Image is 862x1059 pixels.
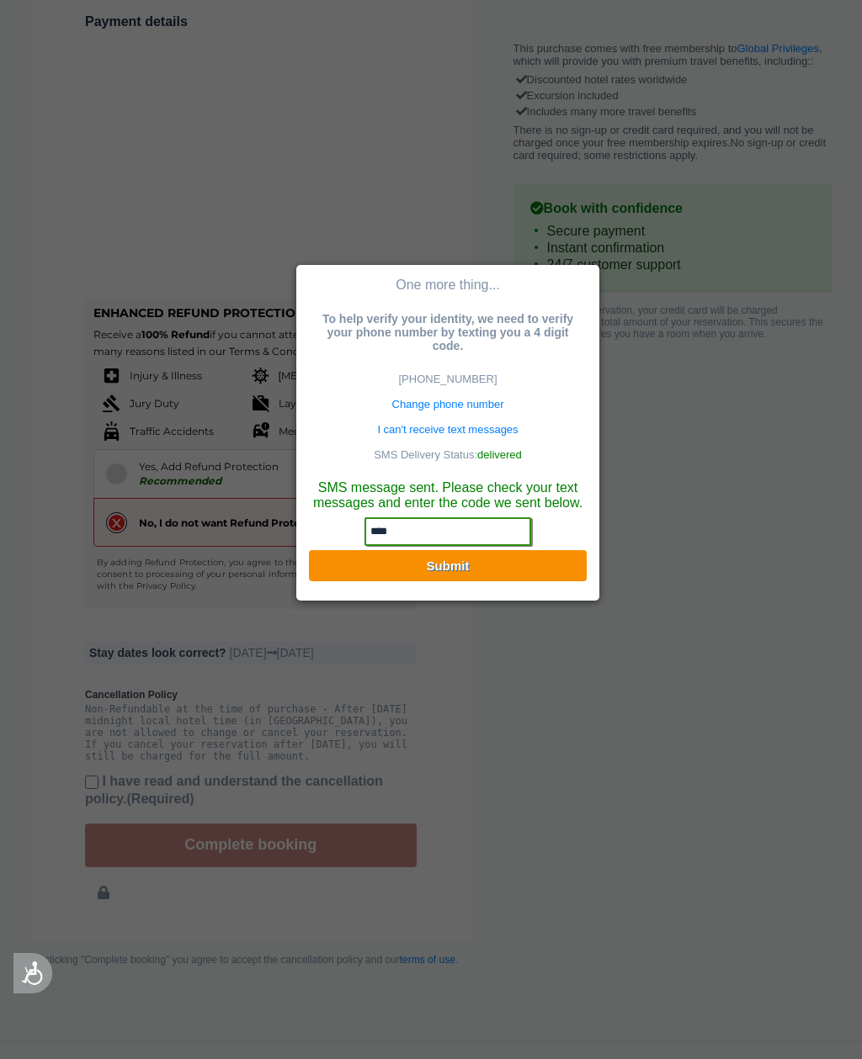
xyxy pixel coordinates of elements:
[309,474,587,517] span: SMS message sent. Please check your text messages and enter the code we sent below.
[477,448,522,461] span: delivered
[343,448,552,461] p: SMS Delivery Status:
[309,550,587,581] button: Submit
[392,398,504,410] a: Change phone number
[309,308,587,357] h4: To help verify your identity, we need to verify your phone number by texting you a 4 digit code.
[343,373,552,385] p: [PHONE_NUMBER]
[309,278,587,293] div: One more thing...
[377,423,518,436] a: I can't receive text messages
